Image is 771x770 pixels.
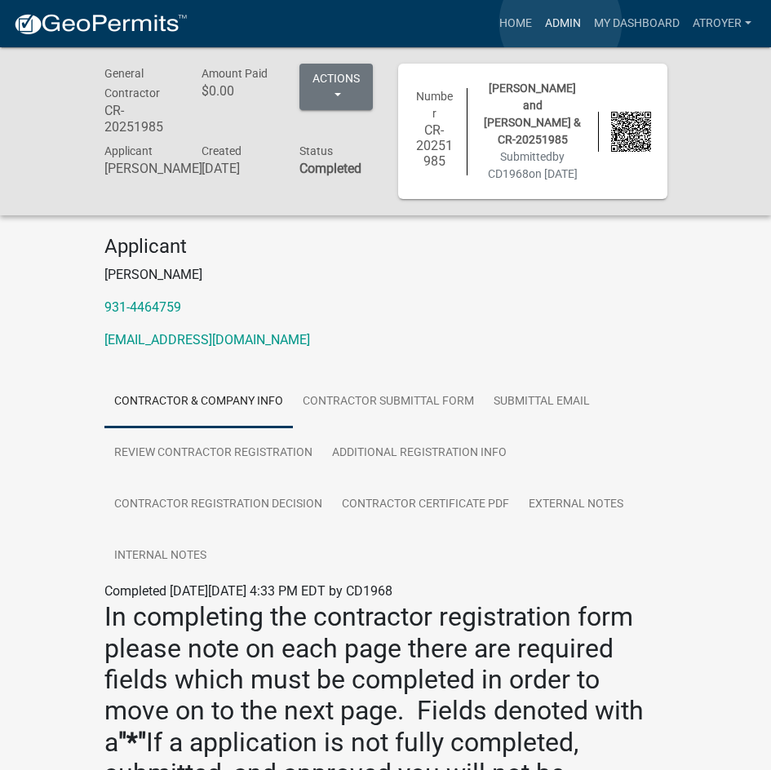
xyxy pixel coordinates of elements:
[202,67,268,80] span: Amount Paid
[332,479,519,531] a: Contractor Certificate PDF
[104,235,667,259] h4: Applicant
[104,479,332,531] a: Contractor Registration Decision
[322,427,516,480] a: Additional Registration Info
[104,144,153,157] span: Applicant
[587,8,686,39] a: My Dashboard
[104,583,392,599] span: Completed [DATE][DATE] 4:33 PM EDT by CD1968
[104,67,160,100] span: General Contractor
[104,103,178,134] h6: CR-20251985
[299,64,373,110] button: Actions
[104,265,667,285] p: [PERSON_NAME]
[104,427,322,480] a: Review Contractor Registration
[416,90,453,120] span: Number
[202,144,241,157] span: Created
[202,83,275,99] h6: $0.00
[484,376,600,428] a: Submittal Email
[299,161,361,176] strong: Completed
[293,376,484,428] a: Contractor Submittal Form
[488,150,578,180] span: Submitted on [DATE]
[686,8,758,39] a: atroyer
[493,8,538,39] a: Home
[104,530,216,582] a: Internal Notes
[202,161,275,176] h6: [DATE]
[519,479,633,531] a: External Notes
[414,122,454,170] h6: CR-20251985
[538,8,587,39] a: Admin
[104,299,181,315] a: 931-4464759
[484,82,581,146] span: [PERSON_NAME] and [PERSON_NAME] & CR-20251985
[104,161,178,176] h6: [PERSON_NAME]
[104,376,293,428] a: Contractor & Company Info
[299,144,333,157] span: Status
[104,332,310,347] a: [EMAIL_ADDRESS][DOMAIN_NAME]
[611,112,651,152] img: QR code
